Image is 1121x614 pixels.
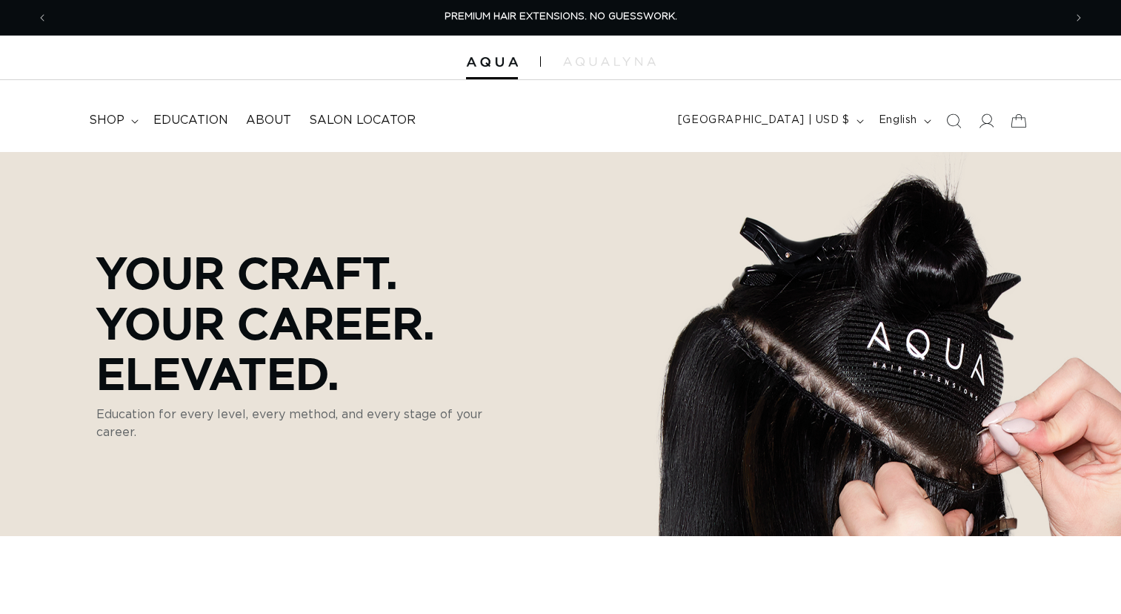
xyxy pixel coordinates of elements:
span: English [879,113,917,128]
summary: shop [80,104,144,137]
button: [GEOGRAPHIC_DATA] | USD $ [669,107,870,135]
button: Next announcement [1062,4,1095,32]
span: Education [153,113,228,128]
span: [GEOGRAPHIC_DATA] | USD $ [678,113,850,128]
span: shop [89,113,124,128]
button: English [870,107,937,135]
button: Previous announcement [26,4,59,32]
img: aqualyna.com [563,57,656,66]
a: About [237,104,300,137]
span: Salon Locator [309,113,416,128]
p: Education for every level, every method, and every stage of your career. [96,406,519,441]
span: About [246,113,291,128]
img: Aqua Hair Extensions [466,57,518,67]
p: Your Craft. Your Career. Elevated. [96,247,519,398]
a: Salon Locator [300,104,425,137]
span: PREMIUM HAIR EXTENSIONS. NO GUESSWORK. [445,12,677,22]
a: Education [144,104,237,137]
summary: Search [937,105,970,137]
